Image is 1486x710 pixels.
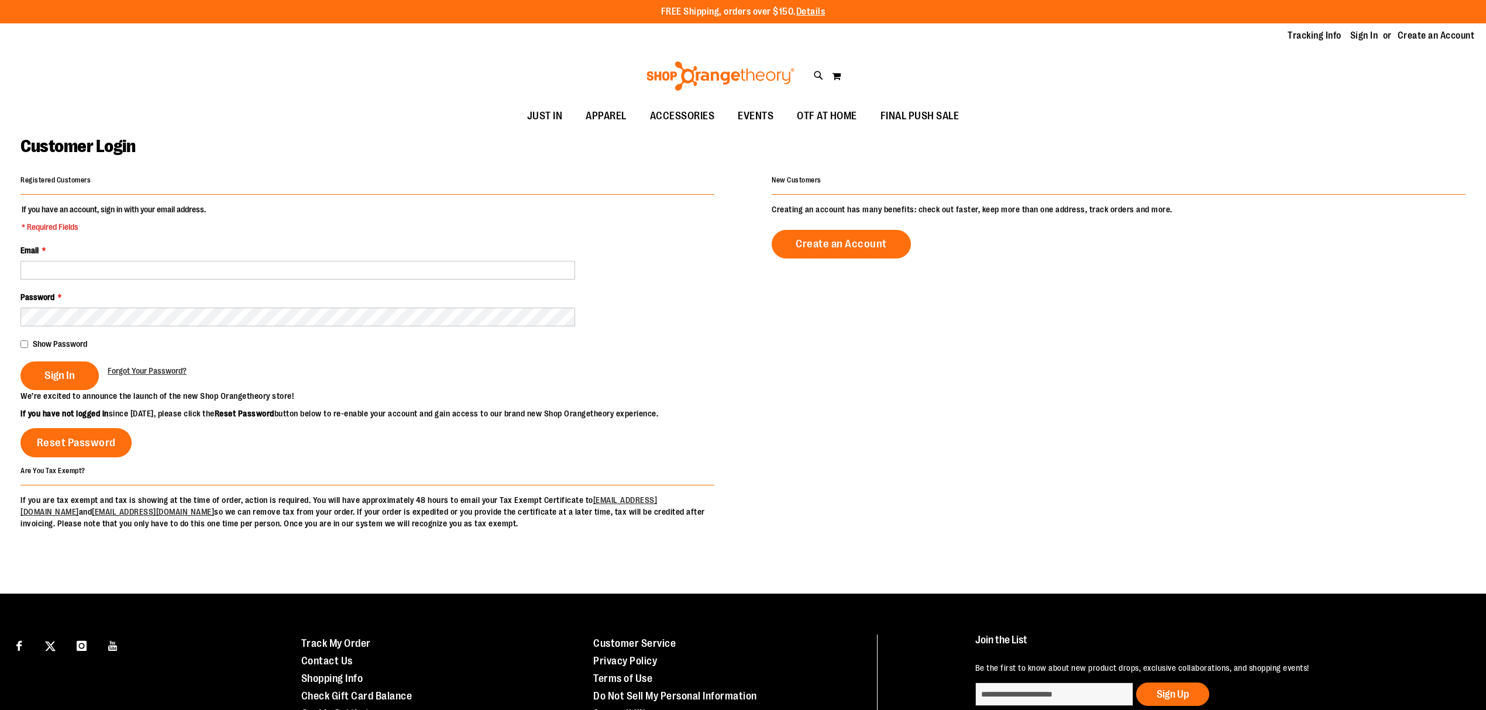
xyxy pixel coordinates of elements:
[301,637,371,649] a: Track My Order
[301,673,363,684] a: Shopping Info
[37,436,116,449] span: Reset Password
[785,103,869,130] a: OTF AT HOME
[638,103,727,130] a: ACCESSORIES
[20,292,54,302] span: Password
[645,61,796,91] img: Shop Orangetheory
[22,221,206,233] span: * Required Fields
[772,230,911,259] a: Create an Account
[71,635,92,655] a: Visit our Instagram page
[772,204,1466,215] p: Creating an account has many benefits: check out faster, keep more than one address, track orders...
[20,408,743,419] p: since [DATE], please click the button below to re-enable your account and gain access to our bran...
[975,635,1453,656] h4: Join the List
[108,365,187,377] a: Forgot Your Password?
[20,390,743,402] p: We’re excited to announce the launch of the new Shop Orangetheory store!
[1157,688,1189,700] span: Sign Up
[527,103,563,129] span: JUST IN
[92,507,214,516] a: [EMAIL_ADDRESS][DOMAIN_NAME]
[1398,29,1475,42] a: Create an Account
[593,637,676,649] a: Customer Service
[593,655,657,667] a: Privacy Policy
[593,690,757,702] a: Do Not Sell My Personal Information
[772,176,821,184] strong: New Customers
[1350,29,1378,42] a: Sign In
[20,494,714,529] p: If you are tax exempt and tax is showing at the time of order, action is required. You will have ...
[880,103,959,129] span: FINAL PUSH SALE
[20,361,99,390] button: Sign In
[103,635,123,655] a: Visit our Youtube page
[20,136,135,156] span: Customer Login
[1136,683,1209,706] button: Sign Up
[44,369,75,382] span: Sign In
[45,641,56,652] img: Twitter
[301,690,412,702] a: Check Gift Card Balance
[9,635,29,655] a: Visit our Facebook page
[33,339,87,349] span: Show Password
[20,204,207,233] legend: If you have an account, sign in with your email address.
[40,635,61,655] a: Visit our X page
[20,428,132,457] a: Reset Password
[797,103,857,129] span: OTF AT HOME
[20,246,39,255] span: Email
[796,6,825,17] a: Details
[215,409,274,418] strong: Reset Password
[650,103,715,129] span: ACCESSORIES
[869,103,971,130] a: FINAL PUSH SALE
[515,103,575,130] a: JUST IN
[108,366,187,375] span: Forgot Your Password?
[301,655,353,667] a: Contact Us
[593,673,652,684] a: Terms of Use
[574,103,638,130] a: APPAREL
[975,683,1133,706] input: enter email
[796,237,887,250] span: Create an Account
[586,103,627,129] span: APPAREL
[975,662,1453,674] p: Be the first to know about new product drops, exclusive collaborations, and shopping events!
[20,467,85,475] strong: Are You Tax Exempt?
[1288,29,1341,42] a: Tracking Info
[738,103,773,129] span: EVENTS
[726,103,785,130] a: EVENTS
[20,176,91,184] strong: Registered Customers
[661,5,825,19] p: FREE Shipping, orders over $150.
[20,409,109,418] strong: If you have not logged in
